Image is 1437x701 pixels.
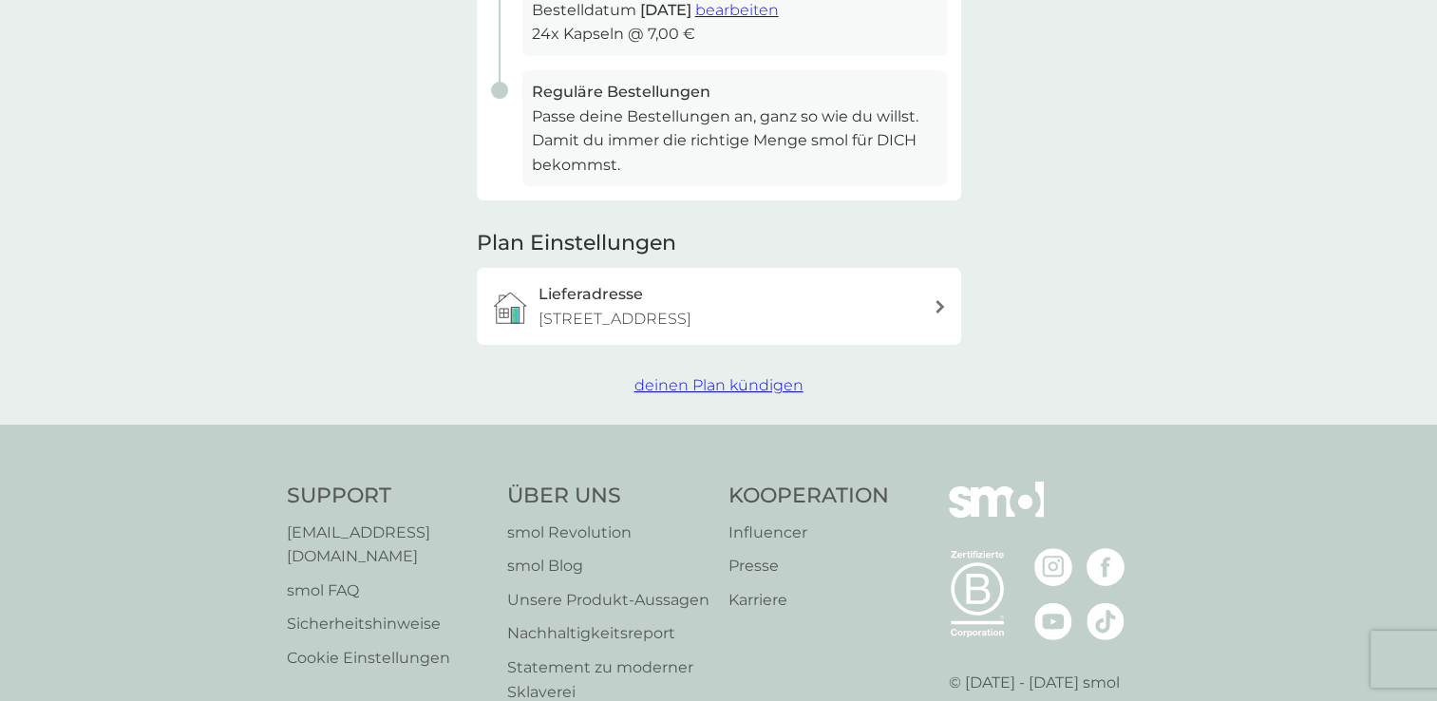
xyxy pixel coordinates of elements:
img: besuche die smol Facebook Seite [1087,548,1125,586]
button: deinen Plan kündigen [634,373,804,398]
a: Cookie Einstellungen [287,646,488,671]
span: deinen Plan kündigen [634,376,804,394]
span: bearbeiten [695,1,779,19]
img: besuche die smol YouTube Seite [1034,602,1072,640]
h3: Reguläre Bestellungen [532,80,937,104]
a: Influencer [728,521,889,545]
a: Sicherheitshinweise [287,612,488,636]
a: [EMAIL_ADDRESS][DOMAIN_NAME] [287,521,488,569]
a: Karriere [728,588,889,613]
h4: Kooperation [728,482,889,511]
a: Nachhaltigkeitsreport [507,621,709,646]
h4: Über Uns [507,482,709,511]
span: [DATE] [640,1,691,19]
img: smol [949,482,1044,546]
a: smol FAQ [287,578,488,603]
p: [STREET_ADDRESS] [539,307,691,332]
h4: Support [287,482,488,511]
a: smol Revolution [507,521,709,545]
a: Lieferadresse[STREET_ADDRESS] [477,268,961,345]
p: 24x Kapseln @ 7,00 € [532,22,937,47]
a: smol Blog [507,554,709,578]
h2: Plan Einstellungen [477,229,676,258]
img: besuche die smol Instagram Seite [1034,548,1072,586]
img: besuche die smol TikTok Seite [1087,602,1125,640]
a: Presse [728,554,889,578]
h3: Lieferadresse [539,282,643,307]
a: Unsere Produkt‑Aussagen [507,588,709,613]
p: Passe deine Bestellungen an, ganz so wie du willst. Damit du immer die richtige Menge smol für DI... [532,104,937,178]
